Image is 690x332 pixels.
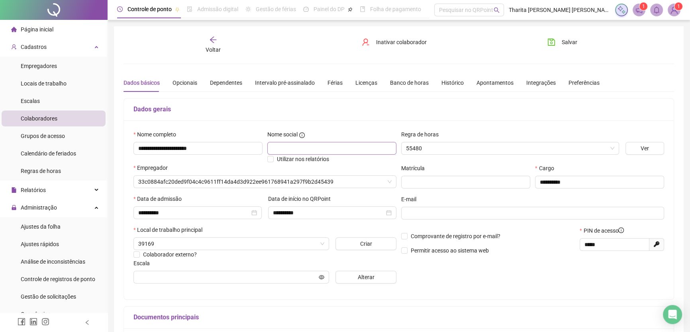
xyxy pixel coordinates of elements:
span: Escalas [21,98,40,104]
span: arrow-left [209,36,217,44]
span: book [360,6,365,12]
button: Ver [625,142,664,155]
span: info-circle [618,227,624,233]
span: sun [245,6,251,12]
div: Opcionais [172,78,197,87]
span: pushpin [175,7,180,12]
span: bell [653,6,660,14]
span: pushpin [348,7,353,12]
span: Análise de inconsistências [21,258,85,265]
div: Banco de horas [390,78,429,87]
span: Ajustes da folha [21,223,61,230]
span: eye [319,274,324,280]
div: Dados básicos [123,78,160,87]
span: Locais de trabalho [21,80,67,87]
span: Admissão digital [197,6,238,12]
span: lock [11,205,17,210]
span: Ajustes rápidos [21,241,59,247]
div: Histórico [441,78,464,87]
button: Criar [335,237,396,250]
span: 1 [642,4,645,9]
div: Preferências [568,78,600,87]
span: Inativar colaborador [376,38,427,47]
span: Colaborador externo? [143,251,197,258]
span: left [84,320,90,325]
div: Intervalo pré-assinalado [255,78,315,87]
span: Relatórios [21,187,46,193]
span: Calendário de feriados [21,150,76,157]
span: clock-circle [117,6,123,12]
span: dashboard [303,6,309,12]
span: save [547,38,555,46]
span: 39169 [138,238,324,250]
span: Administração [21,204,57,211]
span: Alterar [358,273,374,282]
span: linkedin [29,318,37,326]
span: 1 [677,4,680,9]
h5: Documentos principais [133,313,664,322]
span: file-done [187,6,192,12]
span: Gestão de solicitações [21,293,76,300]
label: Regra de horas [401,130,444,139]
span: file [11,187,17,193]
label: Empregador [133,163,173,172]
span: Controle de ponto [127,6,172,12]
span: Colaboradores [21,115,57,122]
span: 33c0884afc20ded9f04c4c9611ff14da4d3d922ee961768941a297f9b2d45439 [138,176,392,188]
span: user-add [11,44,17,50]
span: Página inicial [21,26,53,33]
label: Data de início no QRPoint [268,194,336,203]
div: Dependentes [210,78,242,87]
span: Nome social [267,130,298,139]
span: home [11,27,17,32]
span: user-delete [362,38,370,46]
span: Permitir acesso ao sistema web [411,247,489,254]
button: Inativar colaborador [356,36,433,49]
span: info-circle [299,132,305,138]
span: Grupos de acesso [21,133,65,139]
label: Matrícula [401,164,430,173]
label: Cargo [535,164,559,173]
button: Salvar [541,36,583,49]
span: Gestão de férias [256,6,296,12]
label: Local de trabalho principal [133,225,208,234]
span: Ocorrências [21,311,51,317]
span: search [494,7,500,13]
label: Escala [133,259,155,268]
div: Open Intercom Messenger [663,305,682,324]
span: 55480 [406,142,614,154]
span: Ver [641,144,649,153]
label: E-mail [401,195,421,204]
span: PIN de acesso [583,226,624,235]
span: Controle de registros de ponto [21,276,95,282]
div: Apontamentos [476,78,514,87]
span: notification [635,6,643,14]
span: Comprovante de registro por e-mail? [411,233,500,239]
img: 58223 [668,4,680,16]
sup: Atualize o seu contato no menu Meus Dados [674,2,682,10]
span: facebook [18,318,25,326]
label: Nome completo [133,130,181,139]
img: sparkle-icon.fc2bf0ac1784a2077858766a79e2daf3.svg [617,6,626,14]
sup: 1 [639,2,647,10]
span: Empregadores [21,63,57,69]
h5: Dados gerais [133,105,664,114]
span: Folha de pagamento [370,6,421,12]
span: Voltar [206,47,221,53]
label: Data de admissão [133,194,187,203]
span: Criar [360,239,372,248]
div: Integrações [526,78,556,87]
span: Utilizar nos relatórios [277,156,329,162]
button: Alterar [335,271,396,283]
span: Painel do DP [314,6,345,12]
span: Salvar [562,38,577,47]
span: Cadastros [21,44,47,50]
div: Férias [327,78,343,87]
span: instagram [41,318,49,326]
span: Regras de horas [21,168,61,174]
span: Tharita [PERSON_NAME] [PERSON_NAME] [509,6,610,14]
div: Licenças [355,78,377,87]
